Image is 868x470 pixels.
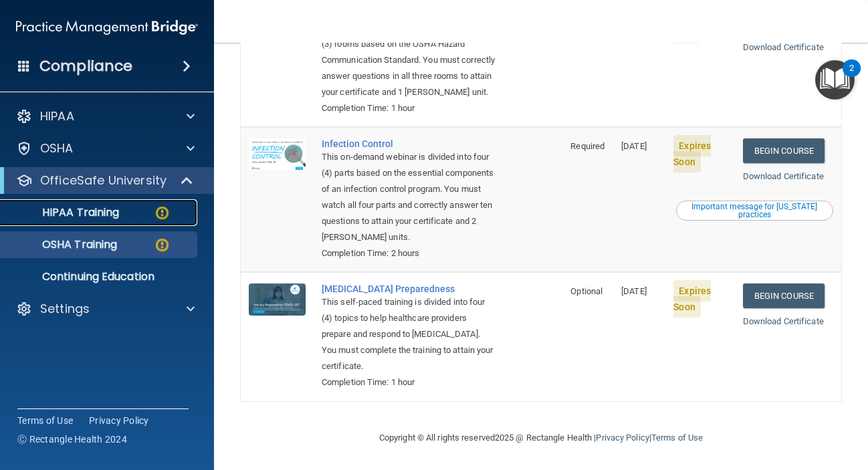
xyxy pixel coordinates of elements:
a: Download Certificate [743,316,824,326]
a: Begin Course [743,138,825,163]
p: HIPAA [40,108,74,124]
iframe: Drift Widget Chat Controller [801,402,852,453]
a: OSHA [16,140,195,156]
p: OfficeSafe University [40,172,167,189]
a: OfficeSafe University [16,172,194,189]
p: OSHA [40,140,74,156]
button: Read this if you are a dental practitioner in the state of CA [676,201,833,221]
h4: Compliance [39,57,132,76]
div: Completion Time: 1 hour [322,100,496,116]
span: [DATE] [621,141,647,151]
div: This self-paced training is divided into three (3) rooms based on the OSHA Hazard Communication S... [322,20,496,100]
a: Terms of Use [17,414,73,427]
span: [DATE] [621,286,647,296]
span: Expires Soon [673,135,711,172]
div: Copyright © All rights reserved 2025 @ Rectangle Health | | [297,417,785,459]
a: Terms of Use [651,433,703,443]
img: PMB logo [16,14,198,41]
a: HIPAA [16,108,195,124]
span: Required [570,141,605,151]
a: Download Certificate [743,171,824,181]
a: Privacy Policy [596,433,649,443]
span: Optional [570,286,603,296]
a: Begin Course [743,283,825,308]
a: Privacy Policy [89,414,149,427]
p: HIPAA Training [9,206,119,219]
p: Continuing Education [9,270,191,283]
div: This on-demand webinar is divided into four (4) parts based on the essential components of an inf... [322,149,496,245]
p: Settings [40,301,90,317]
span: Expires Soon [673,280,711,318]
p: OSHA Training [9,238,117,251]
img: warning-circle.0cc9ac19.png [154,237,171,253]
a: Download Certificate [743,42,824,52]
span: Ⓒ Rectangle Health 2024 [17,433,127,446]
div: Important message for [US_STATE] practices [678,203,831,219]
img: warning-circle.0cc9ac19.png [154,205,171,221]
button: Open Resource Center, 2 new notifications [815,60,855,100]
a: [MEDICAL_DATA] Preparedness [322,283,496,294]
div: Completion Time: 2 hours [322,245,496,261]
div: 2 [849,68,854,86]
div: This self-paced training is divided into four (4) topics to help healthcare providers prepare and... [322,294,496,374]
div: Completion Time: 1 hour [322,374,496,390]
a: Settings [16,301,195,317]
a: Infection Control [322,138,496,149]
